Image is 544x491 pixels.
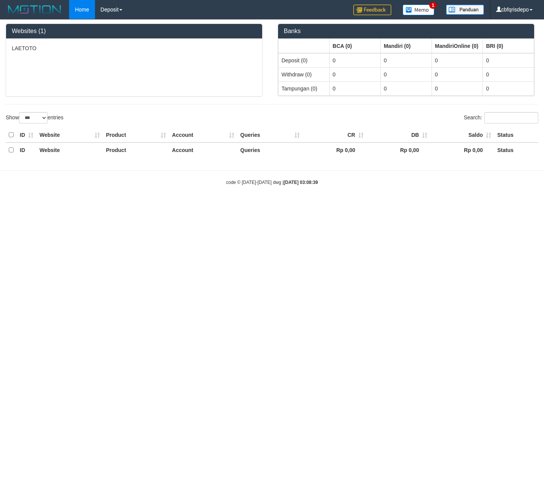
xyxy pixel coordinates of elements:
img: MOTION_logo.png [6,4,63,15]
th: Group: activate to sort column ascending [381,39,432,53]
td: 0 [329,53,381,68]
th: Account [169,128,237,143]
th: CR [303,128,367,143]
span: 1 [429,2,437,9]
strong: [DATE] 03:08:39 [284,180,318,185]
td: 0 [381,67,432,81]
td: Withdraw (0) [278,67,330,81]
th: Rp 0,00 [367,143,430,157]
th: Website [36,143,103,157]
td: 0 [432,67,483,81]
select: Showentries [19,112,47,124]
th: Group: activate to sort column ascending [329,39,381,53]
th: Queries [237,128,303,143]
h3: Banks [284,28,528,35]
th: ID [17,143,36,157]
th: Saldo [430,128,494,143]
th: Group: activate to sort column ascending [432,39,483,53]
label: Search: [464,112,538,124]
td: 0 [483,81,534,95]
th: Queries [237,143,303,157]
th: ID [17,128,36,143]
th: Website [36,128,103,143]
th: Rp 0,00 [303,143,367,157]
img: Button%20Memo.svg [403,5,435,15]
th: Product [103,143,169,157]
td: 0 [329,81,381,95]
td: 0 [381,53,432,68]
input: Search: [484,112,538,124]
th: Group: activate to sort column ascending [483,39,534,53]
td: 0 [381,81,432,95]
td: 0 [483,53,534,68]
img: Feedback.jpg [353,5,391,15]
th: DB [367,128,430,143]
label: Show entries [6,112,63,124]
td: 0 [483,67,534,81]
td: Deposit (0) [278,53,330,68]
td: 0 [329,67,381,81]
th: Status [494,143,538,157]
th: Group: activate to sort column ascending [278,39,330,53]
th: Product [103,128,169,143]
small: code © [DATE]-[DATE] dwg | [226,180,318,185]
p: LAETOTO [12,44,256,52]
td: 0 [432,53,483,68]
th: Account [169,143,237,157]
td: Tampungan (0) [278,81,330,95]
img: panduan.png [446,5,484,15]
h3: Websites (1) [12,28,256,35]
th: Status [494,128,538,143]
td: 0 [432,81,483,95]
th: Rp 0,00 [430,143,494,157]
